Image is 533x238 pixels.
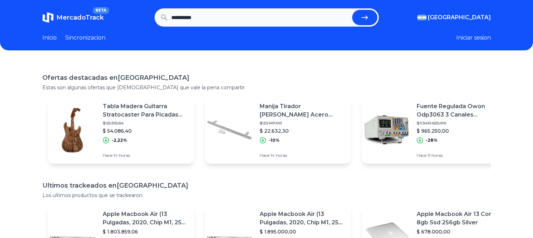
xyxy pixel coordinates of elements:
img: Featured image [362,106,411,155]
h1: Ultimos trackeados en [GEOGRAPHIC_DATA] [42,181,491,190]
p: $ 1.340.625,00 [417,120,502,126]
p: Los ultimos productos que se trackearon. [42,192,491,199]
img: Featured image [205,106,254,155]
a: Sincronizacion [65,34,105,42]
a: Featured imageTabla Madera Guitarra Stratocaster Para Picadas 30x70cm$ 55.315,64$ 54.086,40-2,22%... [48,97,194,164]
p: Apple Macbook Air 13 Core I5 8gb Ssd 256gb Silver [417,210,502,227]
img: MercadoTrack [42,12,54,23]
p: $ 678.000,00 [417,228,502,235]
span: [GEOGRAPHIC_DATA] [428,13,491,22]
p: $ 55.315,64 [103,120,188,126]
p: -10% [269,138,280,143]
a: Featured imageFuente Regulada Owon Odp3063 3 Canales Programables 30 V 6 A$ 1.340.625,00$ 965.250... [362,97,508,164]
p: Manija Tirador [PERSON_NAME] Acero Inoxidable Mueble 64 Mm X 20 [260,102,345,119]
p: Tabla Madera Guitarra Stratocaster Para Picadas 30x70cm [103,102,188,119]
a: Inicio [42,34,57,42]
p: Hace 14 horas [260,153,345,158]
p: Hace 11 horas [417,153,502,158]
p: Apple Macbook Air (13 Pulgadas, 2020, Chip M1, 256 Gb De Ssd, 8 Gb De Ram) - Plata [260,210,345,227]
p: Fuente Regulada Owon Odp3063 3 Canales Programables 30 V 6 A [417,102,502,119]
img: Featured image [48,106,97,155]
p: Apple Macbook Air (13 Pulgadas, 2020, Chip M1, 256 Gb De Ssd, 8 Gb De Ram) - Plata [103,210,188,227]
h1: Ofertas destacadas en [GEOGRAPHIC_DATA] [42,73,491,83]
p: Hace 14 horas [103,153,188,158]
a: Featured imageManija Tirador [PERSON_NAME] Acero Inoxidable Mueble 64 Mm X 20$ 25.147,00$ 22.632,... [205,97,351,164]
p: $ 22.632,30 [260,127,345,134]
button: Iniciar sesion [456,34,491,42]
img: Argentina [417,15,426,20]
p: -2,22% [112,138,127,143]
p: $ 25.147,00 [260,120,345,126]
p: Estas son algunas ofertas que [DEMOGRAPHIC_DATA] que vale la pena compartir. [42,84,491,91]
button: [GEOGRAPHIC_DATA] [417,13,491,22]
p: $ 1.803.859,06 [103,228,188,235]
a: MercadoTrackBETA [42,12,104,23]
span: MercadoTrack [56,14,104,21]
p: $ 965.250,00 [417,127,502,134]
span: BETA [93,7,109,14]
p: -28% [426,138,438,143]
p: $ 1.895.000,00 [260,228,345,235]
p: $ 54.086,40 [103,127,188,134]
